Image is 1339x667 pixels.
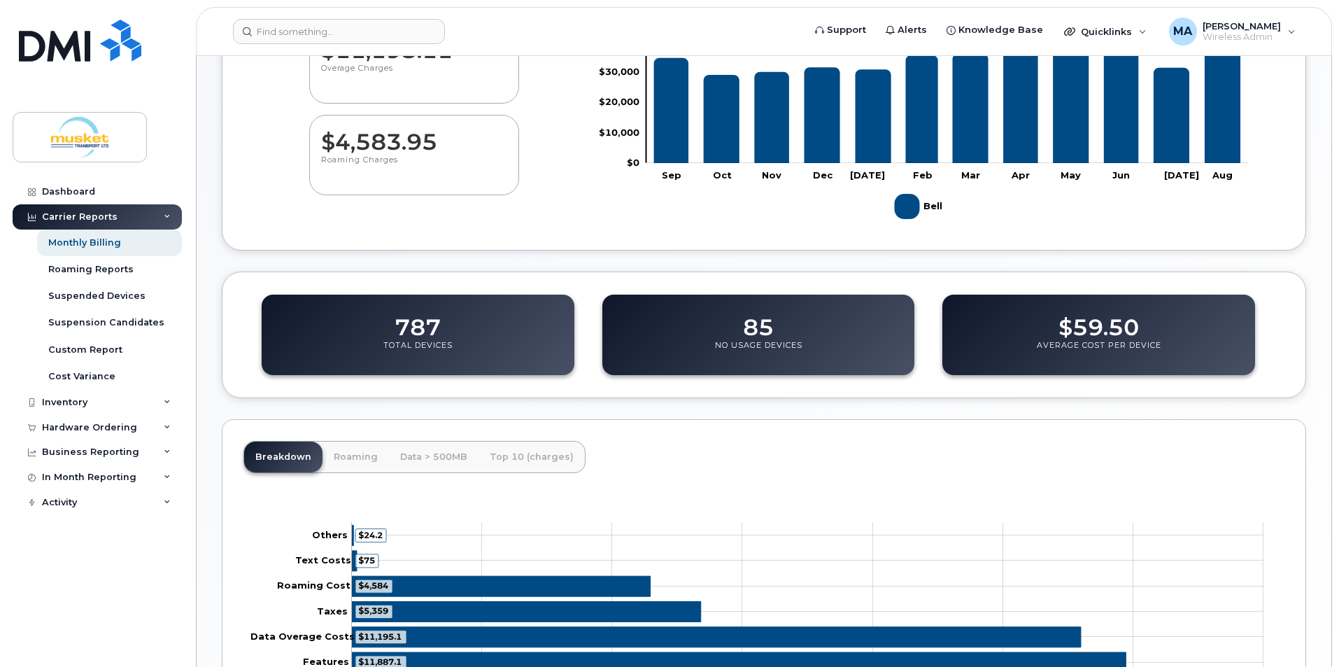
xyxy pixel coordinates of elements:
[805,16,876,44] a: Support
[850,169,885,180] tspan: [DATE]
[1203,31,1281,43] span: Wireless Admin
[479,442,585,472] a: Top 10 (charges)
[1037,340,1161,365] p: Average Cost Per Device
[1173,23,1192,40] span: MA
[898,23,927,37] span: Alerts
[958,23,1043,37] span: Knowledge Base
[312,528,348,540] tspan: Others
[1081,26,1132,37] span: Quicklinks
[715,340,802,365] p: No Usage Devices
[895,188,946,225] g: Legend
[1212,169,1233,180] tspan: Aug
[1203,20,1281,31] span: [PERSON_NAME]
[1164,169,1199,180] tspan: [DATE]
[762,169,781,180] tspan: Nov
[395,301,441,340] dd: 787
[961,169,980,180] tspan: Mar
[358,580,388,591] tspan: $4,584
[713,169,732,180] tspan: Oct
[876,16,937,44] a: Alerts
[250,630,355,641] tspan: Data Overage Costs
[244,442,323,472] a: Breakdown
[317,605,348,616] tspan: Taxes
[389,442,479,472] a: Data > 500MB
[913,169,933,180] tspan: Feb
[599,66,639,77] tspan: $30,000
[895,188,946,225] g: Bell
[323,442,389,472] a: Roaming
[295,554,351,566] tspan: Text Costs
[358,631,402,641] tspan: $11,195.1
[1112,169,1130,180] tspan: Jun
[743,301,774,340] dd: 85
[1058,301,1139,340] dd: $59.50
[358,605,388,616] tspan: $5,359
[358,657,402,667] tspan: $11,887.1
[937,16,1053,44] a: Knowledge Base
[1159,17,1305,45] div: Melanie Ackers
[303,656,349,667] tspan: Features
[321,115,507,155] dd: $4,583.95
[321,63,507,88] p: Overage Charges
[662,169,681,180] tspan: Sep
[1061,169,1081,180] tspan: May
[599,126,639,137] tspan: $10,000
[321,155,507,180] p: Roaming Charges
[813,169,833,180] tspan: Dec
[827,23,866,37] span: Support
[233,19,445,44] input: Find something...
[321,24,507,63] dd: $11,195.11
[1011,169,1030,180] tspan: Apr
[277,580,350,591] tspan: Roaming Cost
[1054,17,1156,45] div: Quicklinks
[383,340,453,365] p: Total Devices
[627,156,639,167] tspan: $0
[358,529,383,540] tspan: $24.2
[358,554,375,565] tspan: $75
[599,96,639,107] tspan: $20,000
